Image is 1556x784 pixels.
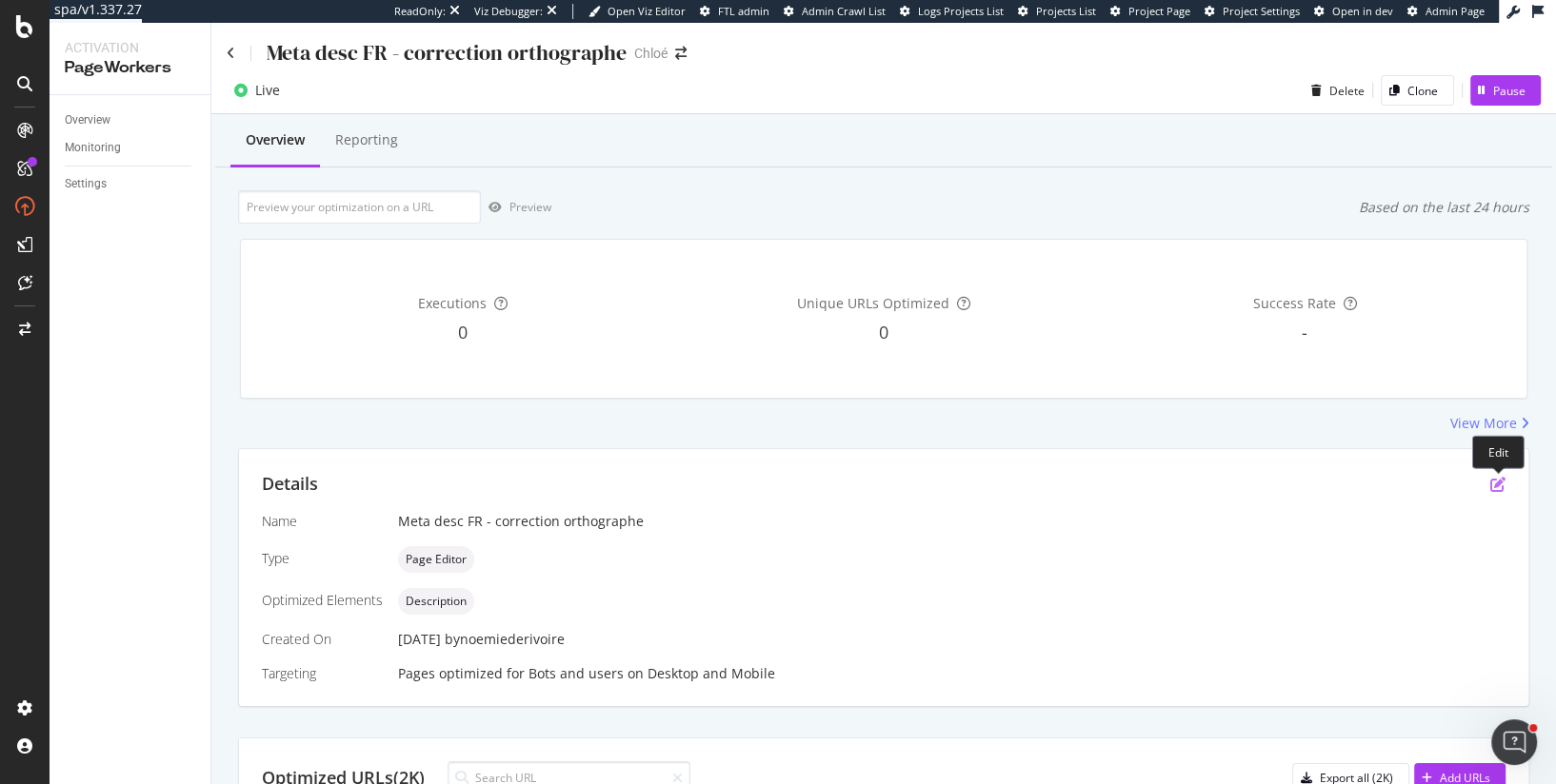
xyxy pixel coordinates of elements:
[588,4,686,19] a: Open Viz Editor
[700,4,769,19] a: FTL admin
[1304,75,1365,106] button: Delete
[65,110,110,130] div: Overview
[65,174,107,194] div: Settings
[608,4,686,18] span: Open Viz Editor
[648,664,775,683] div: Desktop and Mobile
[1359,198,1529,217] div: Based on the last 24 hours
[1314,4,1393,19] a: Open in dev
[1253,294,1336,312] span: Success Rate
[238,190,481,224] input: Preview your optimization on a URL
[65,138,197,158] a: Monitoring
[262,549,383,568] div: Type
[262,512,383,531] div: Name
[918,4,1004,18] span: Logs Projects List
[900,4,1004,19] a: Logs Projects List
[227,47,235,60] a: Click to go back
[1470,75,1541,106] button: Pause
[262,591,383,610] div: Optimized Elements
[509,199,551,215] div: Preview
[65,110,197,130] a: Overview
[1036,4,1096,18] span: Projects List
[1110,4,1190,19] a: Project Page
[65,138,121,158] div: Monitoring
[529,664,624,683] div: Bots and users
[784,4,886,19] a: Admin Crawl List
[1491,719,1537,765] iframe: Intercom live chat
[398,630,1506,649] div: [DATE]
[335,130,398,149] div: Reporting
[1493,83,1526,99] div: Pause
[1407,83,1438,99] div: Clone
[398,588,474,615] div: neutral label
[1450,414,1517,433] div: View More
[398,512,1506,531] div: Meta desc FR - correction orthographe
[394,4,446,19] div: ReadOnly:
[1381,75,1454,106] button: Clone
[262,472,318,497] div: Details
[398,664,1506,683] div: Pages optimized for on
[1329,83,1365,99] div: Delete
[1407,4,1485,19] a: Admin Page
[1472,436,1525,469] div: Edit
[797,294,949,312] span: Unique URLs Optimized
[481,192,551,223] button: Preview
[802,4,886,18] span: Admin Crawl List
[406,596,467,607] span: Description
[65,38,195,57] div: Activation
[445,630,565,649] div: by noemiederivoire
[418,294,487,312] span: Executions
[262,664,383,683] div: Targeting
[398,546,474,573] div: neutral label
[458,321,468,343] span: 0
[718,4,769,18] span: FTL admin
[255,81,280,100] div: Live
[1128,4,1190,18] span: Project Page
[474,4,543,19] div: Viz Debugger:
[1223,4,1300,18] span: Project Settings
[262,630,383,649] div: Created On
[1205,4,1300,19] a: Project Settings
[879,321,888,343] span: 0
[1490,477,1506,492] div: pen-to-square
[1426,4,1485,18] span: Admin Page
[1018,4,1096,19] a: Projects List
[634,44,668,63] div: Chloé
[675,47,687,60] div: arrow-right-arrow-left
[65,174,197,194] a: Settings
[1450,414,1529,433] a: View More
[65,57,195,79] div: PageWorkers
[267,38,627,68] div: Meta desc FR - correction orthographe
[406,554,467,565] span: Page Editor
[246,130,305,149] div: Overview
[1332,4,1393,18] span: Open in dev
[1302,321,1307,343] span: -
